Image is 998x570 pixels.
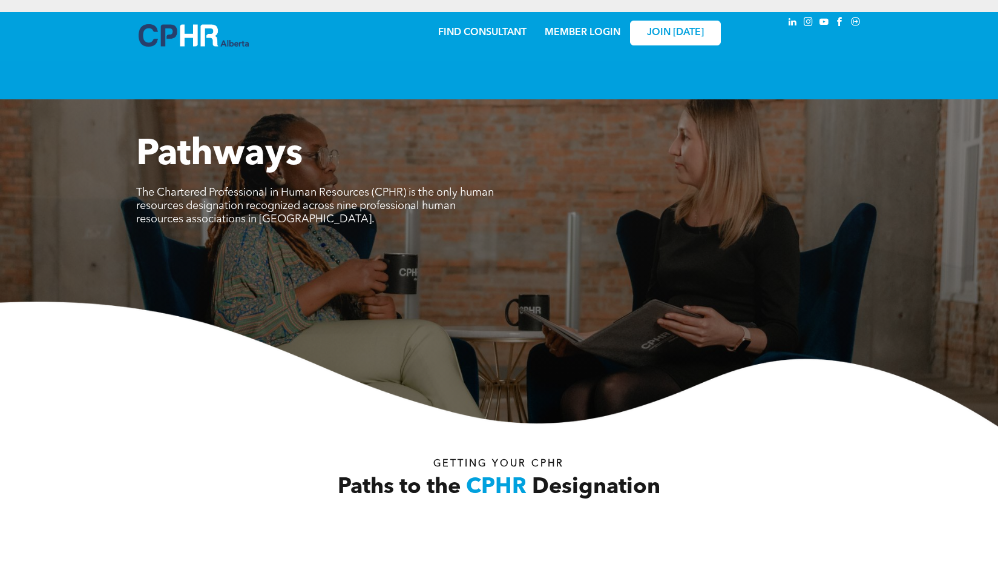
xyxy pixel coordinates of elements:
span: The Chartered Professional in Human Resources (CPHR) is the only human resources designation reco... [136,187,494,225]
span: Getting your Cphr [433,459,564,469]
span: Pathways [136,137,303,173]
a: MEMBER LOGIN [545,28,620,38]
span: JOIN [DATE] [647,27,704,39]
a: JOIN [DATE] [630,21,721,45]
a: youtube [818,15,831,31]
a: FIND CONSULTANT [438,28,527,38]
img: A blue and white logo for cp alberta [139,24,249,47]
span: CPHR [466,477,527,499]
span: Designation [532,477,660,499]
a: facebook [833,15,847,31]
a: Social network [849,15,862,31]
a: instagram [802,15,815,31]
a: linkedin [786,15,799,31]
span: Paths to the [338,477,461,499]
